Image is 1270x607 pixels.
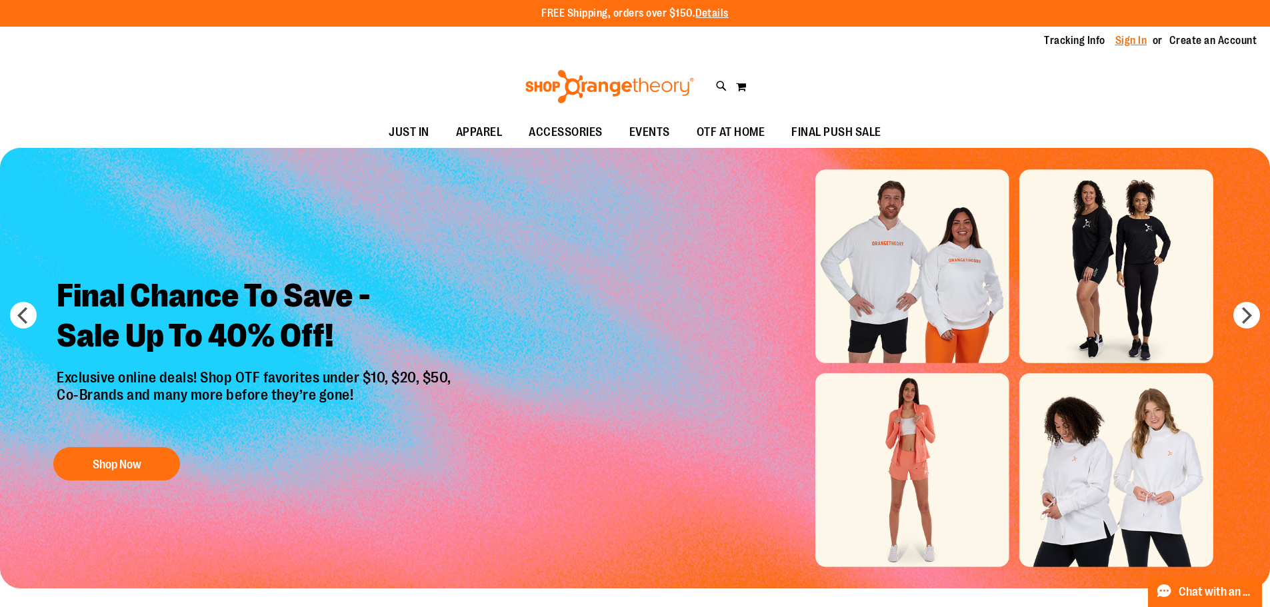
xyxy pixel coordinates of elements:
[629,117,670,147] span: EVENTS
[1148,576,1263,607] button: Chat with an Expert
[515,117,616,148] a: ACCESSORIES
[523,70,696,103] img: Shop Orangetheory
[697,117,765,147] span: OTF AT HOME
[53,447,180,480] button: Shop Now
[791,117,881,147] span: FINAL PUSH SALE
[10,302,37,328] button: prev
[529,117,603,147] span: ACCESSORIES
[683,117,779,148] a: OTF AT HOME
[778,117,895,148] a: FINAL PUSH SALE
[47,266,465,488] a: Final Chance To Save -Sale Up To 40% Off! Exclusive online deals! Shop OTF favorites under $10, $...
[695,7,729,19] a: Details
[443,117,516,148] a: APPAREL
[389,117,429,147] span: JUST IN
[1169,33,1257,48] a: Create an Account
[47,369,465,434] p: Exclusive online deals! Shop OTF favorites under $10, $20, $50, Co-Brands and many more before th...
[1115,33,1147,48] a: Sign In
[1233,302,1260,328] button: next
[456,117,503,147] span: APPAREL
[616,117,683,148] a: EVENTS
[1044,33,1105,48] a: Tracking Info
[1179,586,1254,598] span: Chat with an Expert
[375,117,443,148] a: JUST IN
[541,6,729,21] p: FREE Shipping, orders over $150.
[47,266,465,369] h2: Final Chance To Save - Sale Up To 40% Off!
